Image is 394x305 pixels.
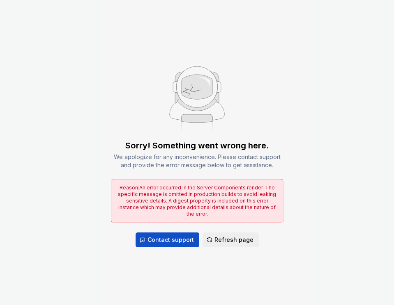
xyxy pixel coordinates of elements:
div: Sorry! Something went wrong here. [125,140,269,151]
span: Reason: An error occurred in the Server Components render. The specific message is omitted in pro... [118,184,276,217]
div: We apologize for any inconvenience. Please contact support and provide the error message below to... [111,153,283,169]
span: Refresh page [214,236,253,244]
span: Contact support [147,236,194,244]
button: Refresh page [203,232,259,247]
button: Contact support [136,232,199,247]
